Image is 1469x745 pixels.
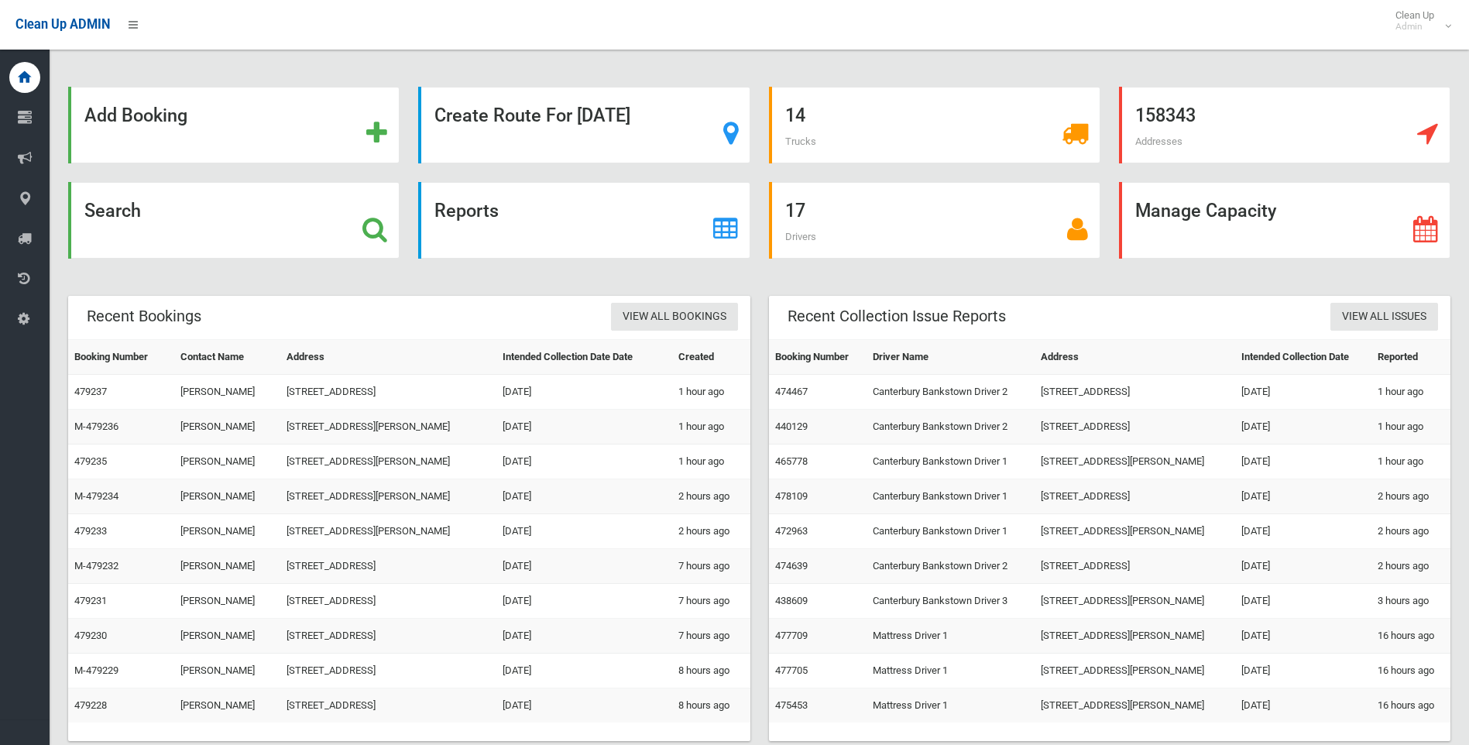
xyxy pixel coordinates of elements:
[775,525,808,537] a: 472963
[1035,584,1235,619] td: [STREET_ADDRESS][PERSON_NAME]
[785,200,805,221] strong: 17
[1235,375,1372,410] td: [DATE]
[496,654,671,688] td: [DATE]
[867,375,1035,410] td: Canterbury Bankstown Driver 2
[1235,688,1372,723] td: [DATE]
[74,421,118,432] a: M-479236
[174,549,281,584] td: [PERSON_NAME]
[867,654,1035,688] td: Mattress Driver 1
[867,688,1035,723] td: Mattress Driver 1
[775,630,808,641] a: 477709
[867,340,1035,375] th: Driver Name
[1395,21,1434,33] small: Admin
[867,479,1035,514] td: Canterbury Bankstown Driver 1
[496,340,671,375] th: Intended Collection Date Date
[1035,479,1235,514] td: [STREET_ADDRESS]
[74,630,107,641] a: 479230
[280,688,496,723] td: [STREET_ADDRESS]
[672,688,750,723] td: 8 hours ago
[785,231,816,242] span: Drivers
[280,654,496,688] td: [STREET_ADDRESS]
[1035,410,1235,445] td: [STREET_ADDRESS]
[672,549,750,584] td: 7 hours ago
[775,699,808,711] a: 475453
[1371,654,1450,688] td: 16 hours ago
[174,654,281,688] td: [PERSON_NAME]
[418,182,750,259] a: Reports
[15,17,110,32] span: Clean Up ADMIN
[672,654,750,688] td: 8 hours ago
[611,303,738,331] a: View All Bookings
[1035,375,1235,410] td: [STREET_ADDRESS]
[280,375,496,410] td: [STREET_ADDRESS]
[496,445,671,479] td: [DATE]
[1119,182,1450,259] a: Manage Capacity
[74,386,107,397] a: 479237
[74,560,118,572] a: M-479232
[68,87,400,163] a: Add Booking
[775,560,808,572] a: 474639
[496,479,671,514] td: [DATE]
[174,514,281,549] td: [PERSON_NAME]
[496,688,671,723] td: [DATE]
[1035,514,1235,549] td: [STREET_ADDRESS][PERSON_NAME]
[74,595,107,606] a: 479231
[174,479,281,514] td: [PERSON_NAME]
[867,410,1035,445] td: Canterbury Bankstown Driver 2
[1035,549,1235,584] td: [STREET_ADDRESS]
[1135,105,1196,126] strong: 158343
[775,386,808,397] a: 474467
[1371,375,1450,410] td: 1 hour ago
[280,340,496,375] th: Address
[84,105,187,126] strong: Add Booking
[280,584,496,619] td: [STREET_ADDRESS]
[769,87,1100,163] a: 14 Trucks
[1235,479,1372,514] td: [DATE]
[1371,549,1450,584] td: 2 hours ago
[672,619,750,654] td: 7 hours ago
[1035,340,1235,375] th: Address
[496,514,671,549] td: [DATE]
[1235,514,1372,549] td: [DATE]
[1235,549,1372,584] td: [DATE]
[68,301,220,331] header: Recent Bookings
[174,410,281,445] td: [PERSON_NAME]
[68,182,400,259] a: Search
[174,445,281,479] td: [PERSON_NAME]
[1235,584,1372,619] td: [DATE]
[1388,9,1450,33] span: Clean Up
[1035,688,1235,723] td: [STREET_ADDRESS][PERSON_NAME]
[775,455,808,467] a: 465778
[1235,410,1372,445] td: [DATE]
[1035,654,1235,688] td: [STREET_ADDRESS][PERSON_NAME]
[1235,619,1372,654] td: [DATE]
[1119,87,1450,163] a: 158343 Addresses
[1371,410,1450,445] td: 1 hour ago
[496,619,671,654] td: [DATE]
[672,514,750,549] td: 2 hours ago
[1371,479,1450,514] td: 2 hours ago
[280,549,496,584] td: [STREET_ADDRESS]
[1330,303,1438,331] a: View All Issues
[84,200,141,221] strong: Search
[769,340,867,375] th: Booking Number
[74,490,118,502] a: M-479234
[775,595,808,606] a: 438609
[1235,445,1372,479] td: [DATE]
[74,525,107,537] a: 479233
[775,490,808,502] a: 478109
[867,619,1035,654] td: Mattress Driver 1
[775,421,808,432] a: 440129
[280,410,496,445] td: [STREET_ADDRESS][PERSON_NAME]
[867,514,1035,549] td: Canterbury Bankstown Driver 1
[1235,654,1372,688] td: [DATE]
[280,514,496,549] td: [STREET_ADDRESS][PERSON_NAME]
[280,445,496,479] td: [STREET_ADDRESS][PERSON_NAME]
[174,375,281,410] td: [PERSON_NAME]
[418,87,750,163] a: Create Route For [DATE]
[280,479,496,514] td: [STREET_ADDRESS][PERSON_NAME]
[496,375,671,410] td: [DATE]
[1371,514,1450,549] td: 2 hours ago
[1371,688,1450,723] td: 16 hours ago
[672,479,750,514] td: 2 hours ago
